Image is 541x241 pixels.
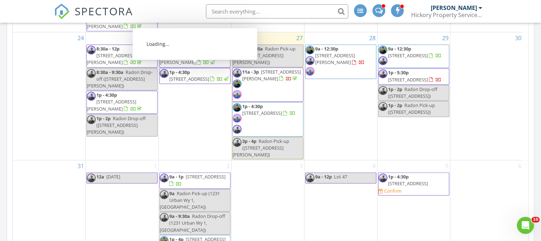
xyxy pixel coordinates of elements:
span: Radon Drop-off ([STREET_ADDRESS]) [388,86,437,99]
img: screenshot_20250720_130623.png [233,103,242,112]
td: Go to August 29, 2025 [377,32,450,160]
span: Radon Drop-off (1231 Urban Wy 1, [GEOGRAPHIC_DATA]) [160,213,225,233]
span: [STREET_ADDRESS] [388,76,428,83]
span: [STREET_ADDRESS][PERSON_NAME] [242,69,301,82]
span: 8a - 8:30a [242,45,263,52]
a: 1p - 4:30p [STREET_ADDRESS] [232,102,303,136]
span: Radon Drop-off ([STREET_ADDRESS][PERSON_NAME]) [87,69,153,89]
a: 1p - 4:30p [STREET_ADDRESS] [159,68,230,84]
img: screenshot_20250720_130857.png [306,56,314,65]
span: [DATE] [106,173,120,180]
a: 1p - 5:30p [STREET_ADDRESS] [378,68,449,84]
img: screenshot_20250720_130857.png [233,125,242,134]
a: 1p - 4:30p [STREET_ADDRESS] Confirm [378,172,449,196]
span: 12a [96,173,104,180]
a: Go to September 3, 2025 [298,160,304,172]
td: Go to August 25, 2025 [86,32,159,160]
iframe: Intercom live chat [517,217,534,234]
img: screenshot_20250720_130857.png [306,173,314,182]
a: 9a - 12:30p [STREET_ADDRESS][PERSON_NAME] [315,45,365,65]
a: Go to August 28, 2025 [368,32,377,44]
img: screenshot_20250720_130857.png [160,69,169,78]
a: Go to August 31, 2025 [76,160,85,172]
td: Go to August 27, 2025 [232,32,304,160]
a: 1p - 4:30p [STREET_ADDRESS] [169,69,229,82]
a: 1p - 4:30p [STREET_ADDRESS][PERSON_NAME] [87,9,143,29]
td: Go to August 26, 2025 [159,32,232,160]
span: [STREET_ADDRESS][PERSON_NAME] [87,16,136,30]
div: [PERSON_NAME] [431,4,477,11]
a: 1p - 4:30p [STREET_ADDRESS] [388,173,428,187]
span: 11a - 3p [242,69,259,75]
span: 8:30a - 12p [169,45,192,52]
img: img_7352.jpg [233,114,242,123]
a: Go to September 6, 2025 [517,160,523,172]
span: [STREET_ADDRESS][PERSON_NAME] [87,52,136,65]
span: 9a - 9:30a [169,213,190,219]
span: 9a [169,190,175,197]
a: 8:30a - 12p [STREET_ADDRESS][PERSON_NAME] [160,45,216,65]
a: 11a - 3p [STREET_ADDRESS][PERSON_NAME] [242,69,301,82]
img: screenshot_20250720_130857.png [233,138,242,147]
span: [STREET_ADDRESS][PERSON_NAME] [160,52,209,65]
a: Confirm [378,188,402,194]
span: 1p - 4:30p [242,103,263,109]
a: Go to August 30, 2025 [514,32,523,44]
img: screenshot_20250720_130857.png [378,69,387,78]
span: 3p - 4p [242,138,256,144]
a: Go to September 5, 2025 [444,160,450,172]
span: [STREET_ADDRESS] [388,52,428,59]
span: 1p - 2p [388,86,402,92]
span: 9a - 12:30p [315,45,338,52]
a: 9a - 1p [STREET_ADDRESS] [159,172,230,188]
img: screenshot_20250720_130857.png [87,115,96,124]
span: 10 [531,217,540,223]
a: Go to September 4, 2025 [371,160,377,172]
span: [STREET_ADDRESS] [388,180,428,187]
img: screenshot_20250720_130857.png [87,69,96,78]
img: screenshot_20250720_130857.png [233,45,242,54]
a: Go to September 1, 2025 [152,160,158,172]
input: Search everything... [206,4,348,18]
span: Radon Pick-up ([STREET_ADDRESS][PERSON_NAME]) [233,45,296,65]
img: screenshot_20250720_130857.png [233,69,242,77]
img: screenshot_20250720_130623.png [233,79,242,88]
span: Lot 47 [334,173,347,180]
a: 11a - 3p [STREET_ADDRESS][PERSON_NAME] [232,68,303,102]
a: 8:30a - 12p [STREET_ADDRESS][PERSON_NAME] [86,44,158,68]
a: 8:30a - 12p [STREET_ADDRESS][PERSON_NAME] [87,45,143,65]
span: SPECTORA [75,4,133,18]
a: 9a - 12:30p [STREET_ADDRESS][PERSON_NAME] [305,44,376,79]
img: screenshot_20250720_130857.png [160,45,169,54]
span: 9a - 12p [315,173,332,180]
a: Go to August 27, 2025 [295,32,304,44]
span: 1p - 4:30p [388,173,409,180]
a: Go to September 2, 2025 [225,160,231,172]
img: screenshot_20250720_130857.png [160,173,169,182]
a: 9a - 1p [STREET_ADDRESS] [169,173,226,187]
a: 1p - 4:30p [STREET_ADDRESS] [242,103,296,116]
span: 9a - 12:30p [388,45,411,52]
span: 1p - 4:30p [169,69,190,75]
img: The Best Home Inspection Software - Spectora [54,4,70,19]
img: img_7352.jpg [233,90,242,99]
img: screenshot_20250720_130857.png [87,45,96,54]
span: 1p - 2p [96,115,111,122]
img: screenshot_20250720_130857.png [87,173,96,182]
a: 9a - 12:30p [STREET_ADDRESS] [388,45,441,59]
img: screenshot_20250720_130623.png [306,45,314,54]
img: screenshot_20250720_130857.png [378,173,387,182]
span: [STREET_ADDRESS][PERSON_NAME] [87,98,136,112]
a: SPECTORA [54,10,133,25]
span: 8:30a - 9:30a [96,69,123,75]
a: 8:30a - 12p [STREET_ADDRESS][PERSON_NAME] [159,44,230,68]
img: screenshot_20250720_130857.png [378,86,387,95]
span: [STREET_ADDRESS] [169,76,209,82]
td: Go to August 24, 2025 [13,32,86,160]
a: 1p - 4:30p [STREET_ADDRESS][PERSON_NAME] [86,91,158,114]
a: Go to August 26, 2025 [222,32,231,44]
div: Hickory Property Services LLC [411,11,482,18]
span: Radon Pick-up ([STREET_ADDRESS]) [388,102,435,115]
td: Go to August 28, 2025 [304,32,377,160]
span: 1p - 4:30p [96,92,117,98]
